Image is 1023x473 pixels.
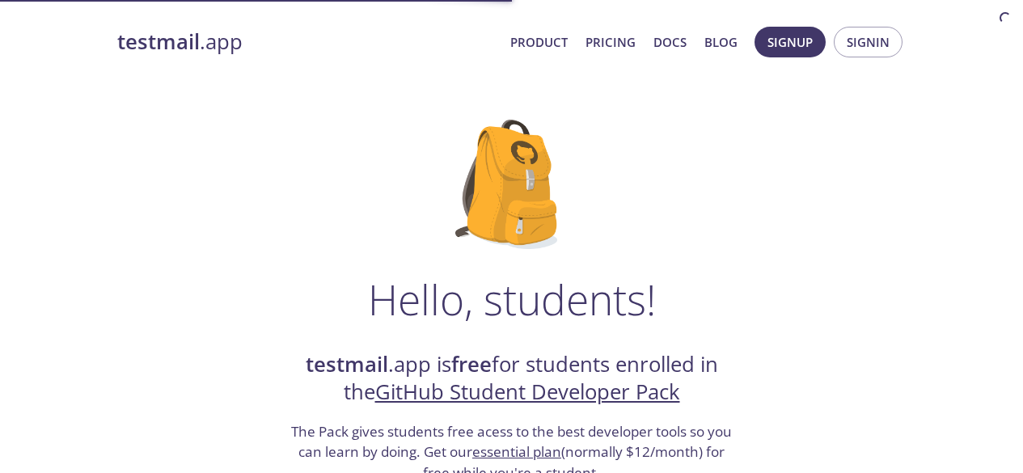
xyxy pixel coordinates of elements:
[834,27,903,57] button: Signin
[704,32,738,53] a: Blog
[472,442,561,461] a: essential plan
[653,32,687,53] a: Docs
[306,350,388,378] strong: testmail
[585,32,636,53] a: Pricing
[510,32,568,53] a: Product
[455,120,568,249] img: github-student-backpack.png
[847,32,890,53] span: Signin
[117,27,200,56] strong: testmail
[117,28,497,56] a: testmail.app
[368,275,656,323] h1: Hello, students!
[290,351,734,407] h2: .app is for students enrolled in the
[767,32,813,53] span: Signup
[375,378,680,406] a: GitHub Student Developer Pack
[755,27,826,57] button: Signup
[451,350,492,378] strong: free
